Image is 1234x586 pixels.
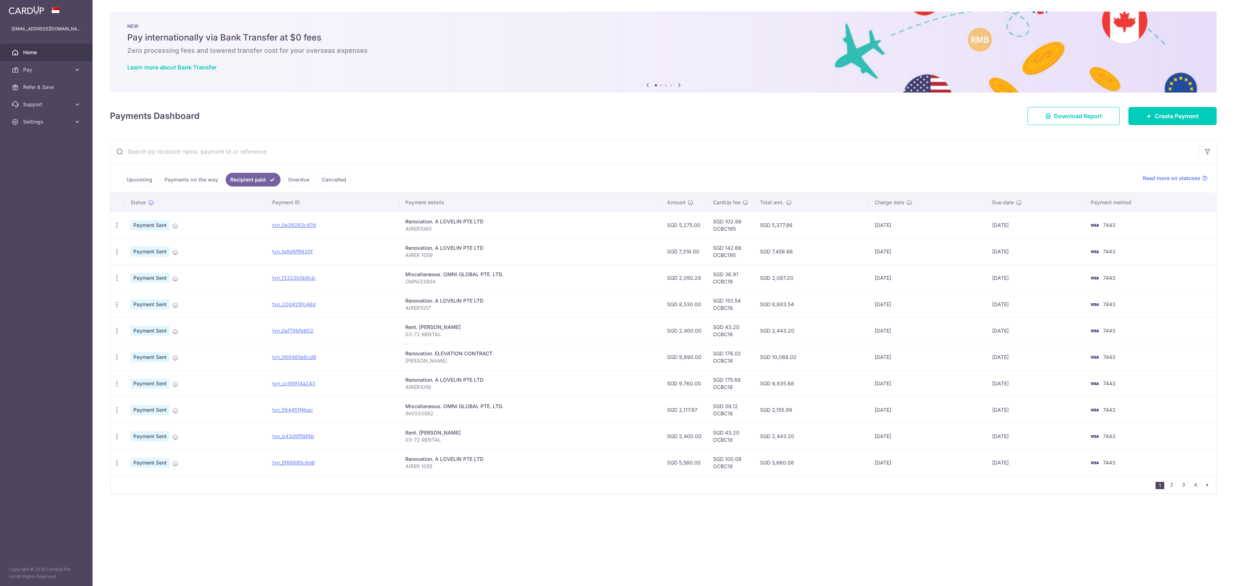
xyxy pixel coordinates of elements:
[1103,328,1115,334] span: 7443
[272,380,315,386] a: txn_cc59914a243
[405,297,656,304] div: Renovation. A LOVELIN PTE LTD
[283,173,314,187] a: Overdue
[869,370,986,397] td: [DATE]
[986,238,1085,265] td: [DATE]
[1085,193,1216,212] th: Payment method
[1103,459,1115,466] span: 7443
[707,265,754,291] td: SGD 36.91 OCBC18
[1103,380,1115,386] span: 7443
[405,244,656,252] div: Renovation. A LOVELIN PTE LTD
[1087,353,1102,362] img: Bank Card
[869,291,986,317] td: [DATE]
[754,397,869,423] td: SGD 2,155.99
[986,344,1085,370] td: [DATE]
[707,317,754,344] td: SGD 43.20 OCBC18
[1103,275,1115,281] span: 7443
[754,291,869,317] td: SGD 8,683.54
[707,344,754,370] td: SGD 178.02 OCBC18
[661,397,707,423] td: SGD 2,117.87
[661,344,707,370] td: SGD 9,890.00
[1087,379,1102,388] img: Bank Card
[405,252,656,259] p: AIRER 1059
[667,199,686,206] span: Amount
[869,317,986,344] td: [DATE]
[405,225,656,232] p: AIRER1060
[1187,564,1227,582] iframe: Opens a widget where you can find more information
[405,218,656,225] div: Renovation. A LOVELIN PTE LTD
[986,370,1085,397] td: [DATE]
[869,265,986,291] td: [DATE]
[405,350,656,357] div: Renovation. ELEVATION CONTRACT
[131,199,146,206] span: Status
[1028,107,1120,125] a: Download Report
[405,384,656,391] p: AIRER1056
[1167,480,1176,489] a: 2
[23,49,71,56] span: Home
[869,344,986,370] td: [DATE]
[661,212,707,238] td: SGD 5,275.00
[707,291,754,317] td: SGD 153.54 OCBC18
[1087,458,1102,467] img: Bank Card
[875,199,904,206] span: Charge date
[122,173,157,187] a: Upcoming
[131,247,170,257] span: Payment Sent
[131,273,170,283] span: Payment Sent
[1103,248,1115,254] span: 7443
[23,66,71,73] span: Pay
[127,64,217,71] a: Learn more about Bank Transfer
[1103,407,1115,413] span: 7443
[1054,112,1102,120] span: Download Report
[1191,480,1200,489] a: 4
[272,275,315,281] a: txn_13322b5b6cb
[272,407,313,413] a: txn_594451f4bec
[754,238,869,265] td: SGD 7,458.66
[869,423,986,449] td: [DATE]
[131,352,170,362] span: Payment Sent
[405,376,656,384] div: Renovation. A LOVELIN PTE LTD
[754,423,869,449] td: SGD 2,443.20
[405,463,656,470] p: AIRER 1055
[1179,480,1188,489] a: 3
[707,238,754,265] td: SGD 142.66 OCBC195
[405,455,656,463] div: Renovation. A LOVELIN PTE LTD
[272,301,316,307] a: txn_20d425fc48d
[405,429,656,436] div: Rent. [PERSON_NAME]
[405,436,656,444] p: 03-72 RENTAL
[405,304,656,312] p: AIRER1057
[131,458,170,468] span: Payment Sent
[707,212,754,238] td: SGD 102.86 OCBC195
[110,140,1199,163] input: Search by recipient name, payment id or reference
[754,265,869,291] td: SGD 2,087.20
[127,23,1199,29] p: NEW
[661,238,707,265] td: SGD 7,316.00
[127,46,1199,55] h6: Zero processing fees and lowered transfer cost for your overseas expenses
[131,405,170,415] span: Payment Sent
[986,423,1085,449] td: [DATE]
[405,331,656,338] p: 03-72 RENTAL
[992,199,1014,206] span: Due date
[1103,354,1115,360] span: 7443
[661,370,707,397] td: SGD 9,760.00
[160,173,223,187] a: Payments on the way
[661,291,707,317] td: SGD 8,530.00
[23,101,71,108] span: Support
[405,403,656,410] div: Miscellaneous. OMNI GLOBAL PTE. LTD.
[1087,406,1102,414] img: Bank Card
[986,212,1085,238] td: [DATE]
[754,212,869,238] td: SGD 5,377.86
[707,370,754,397] td: SGD 175.68 OCBC18
[272,354,316,360] a: txn_069465e6cd6
[707,397,754,423] td: SGD 38.12 OCBC18
[707,423,754,449] td: SGD 43.20 OCBC18
[754,344,869,370] td: SGD 10,068.02
[986,449,1085,476] td: [DATE]
[131,431,170,441] span: Payment Sent
[661,423,707,449] td: SGD 2,400.00
[405,324,656,331] div: Rent. [PERSON_NAME]
[1103,301,1115,307] span: 7443
[12,25,81,33] p: [EMAIL_ADDRESS][DOMAIN_NAME]
[131,378,170,389] span: Payment Sent
[661,317,707,344] td: SGD 2,400.00
[1087,326,1102,335] img: Bank Card
[405,410,656,417] p: INV033592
